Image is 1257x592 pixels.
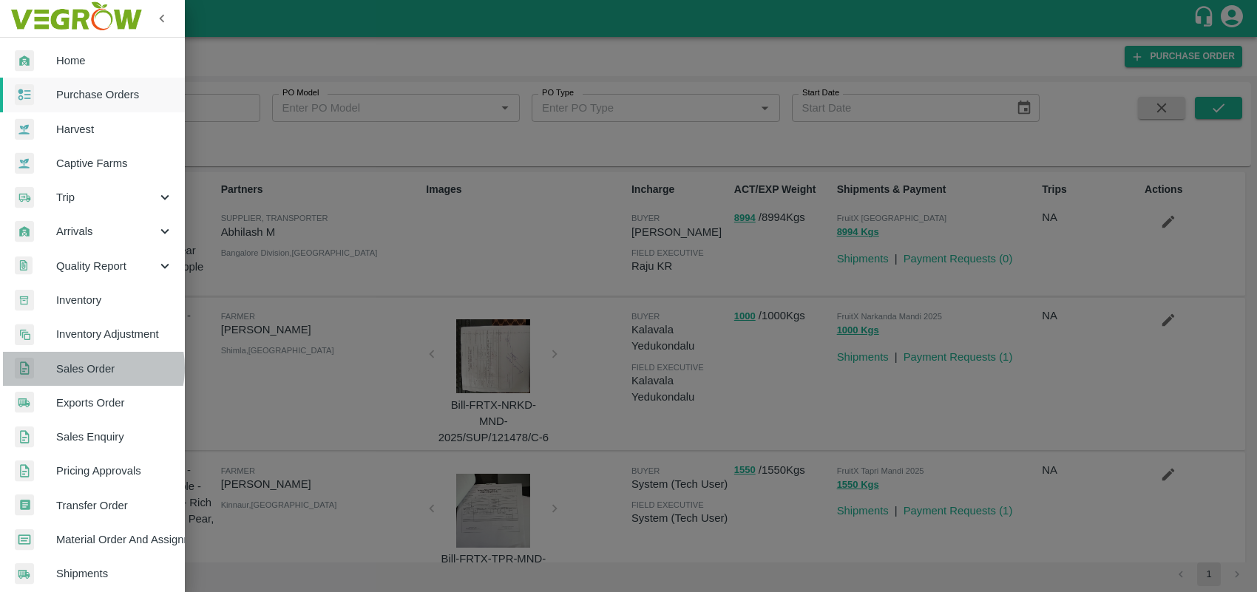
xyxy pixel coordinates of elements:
[56,189,157,205] span: Trip
[15,392,34,413] img: shipments
[56,121,173,137] span: Harvest
[15,187,34,208] img: delivery
[56,155,173,171] span: Captive Farms
[15,221,34,242] img: whArrival
[15,563,34,585] img: shipments
[15,256,33,275] img: qualityReport
[56,86,173,103] span: Purchase Orders
[56,326,173,342] span: Inventory Adjustment
[56,361,173,377] span: Sales Order
[56,463,173,479] span: Pricing Approvals
[15,324,34,345] img: inventory
[15,529,34,551] img: centralMaterial
[15,290,34,311] img: whInventory
[15,50,34,72] img: whArrival
[15,494,34,516] img: whTransfer
[56,258,157,274] span: Quality Report
[15,426,34,448] img: sales
[56,429,173,445] span: Sales Enquiry
[15,118,34,140] img: harvest
[56,223,157,239] span: Arrivals
[56,292,173,308] span: Inventory
[56,565,173,582] span: Shipments
[15,460,34,482] img: sales
[56,395,173,411] span: Exports Order
[15,84,34,106] img: reciept
[56,497,173,514] span: Transfer Order
[56,531,173,548] span: Material Order And Assignment
[15,358,34,379] img: sales
[15,152,34,174] img: harvest
[56,52,173,69] span: Home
